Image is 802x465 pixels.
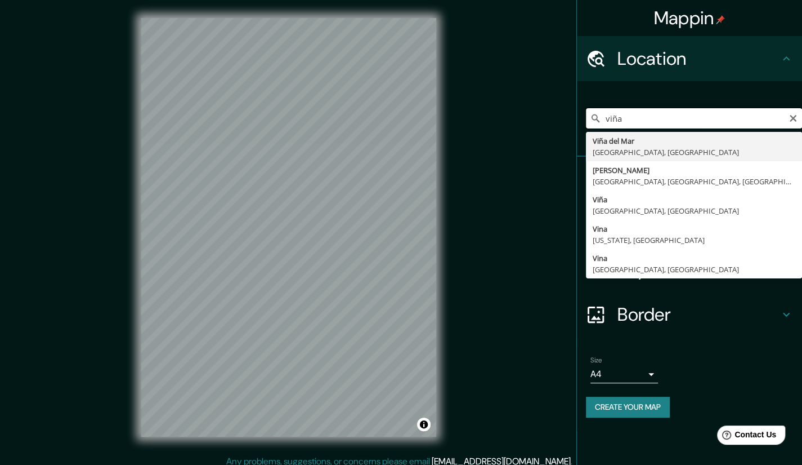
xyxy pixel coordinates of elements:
div: Pins [577,157,802,202]
h4: Mappin [654,7,725,29]
canvas: Map [141,18,436,437]
div: [GEOGRAPHIC_DATA], [GEOGRAPHIC_DATA], [GEOGRAPHIC_DATA] [593,176,795,187]
button: Toggle attribution [417,418,431,431]
div: [US_STATE], [GEOGRAPHIC_DATA] [593,234,795,246]
div: [PERSON_NAME] [593,165,795,176]
h4: Border [617,303,779,326]
button: Create your map [586,397,670,418]
div: Viña del Mar [593,135,795,147]
div: Vina [593,223,795,234]
img: pin-icon.png [716,15,725,24]
div: [GEOGRAPHIC_DATA], [GEOGRAPHIC_DATA] [593,264,795,275]
div: Border [577,292,802,337]
div: Style [577,202,802,247]
input: Pick your city or area [586,108,802,129]
h4: Layout [617,258,779,281]
iframe: Help widget launcher [702,421,790,453]
h4: Location [617,47,779,70]
div: A4 [590,365,658,383]
label: Size [590,356,602,365]
div: Layout [577,247,802,292]
div: [GEOGRAPHIC_DATA], [GEOGRAPHIC_DATA] [593,147,795,158]
div: Viña [593,194,795,205]
div: Vina [593,253,795,264]
button: Clear [788,112,797,123]
div: Location [577,36,802,81]
div: [GEOGRAPHIC_DATA], [GEOGRAPHIC_DATA] [593,205,795,216]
